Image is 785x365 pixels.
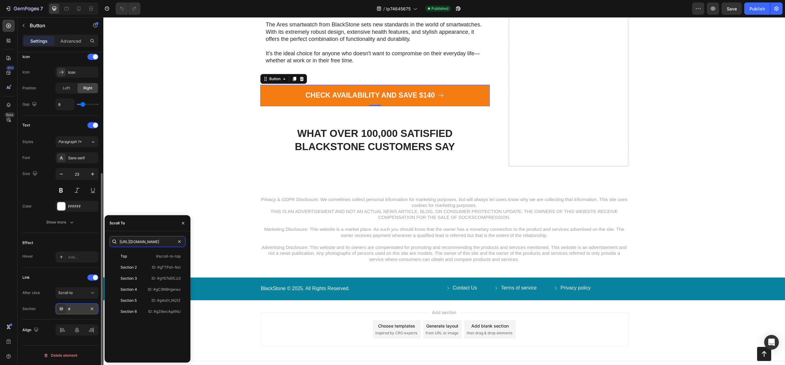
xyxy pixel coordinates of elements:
div: Delete element [44,352,77,359]
div: Section 3 [121,276,137,281]
p: Advertising Disclosure: This website and its owners are compensated for promoting and recommendin... [158,221,524,245]
span: Scroll to [58,290,73,295]
span: Right [83,85,92,91]
span: / [383,6,385,12]
div: Icon [22,69,30,75]
div: Generate layout [323,305,355,312]
div: Choose templates [275,305,312,312]
span: Paragraph 1* [58,139,82,145]
p: Button [30,22,82,29]
input: Auto [56,99,74,110]
p: ID: #g4o0I_NQ1Z [151,298,181,303]
div: Text [22,122,30,128]
div: Button [165,59,178,64]
div: Color [22,204,32,209]
div: Position [22,85,36,91]
button: 7 [2,2,46,15]
div: Section 4 [121,287,137,292]
div: 450 [6,65,15,70]
div: Font [22,155,30,161]
div: Scroll To [109,220,125,226]
div: Show more [46,219,75,225]
div: Size [22,170,39,178]
div: Section 2 [121,265,137,270]
div: Icon [22,54,30,60]
a: Privacy policy [450,268,495,274]
span: then drag & drop elements [363,313,409,319]
a: Contact Us [342,268,381,274]
span: inspired by CRO experts [272,313,314,319]
p: Privacy & GDPR Disclosure: We sometimes collect personal information for marketing purposes, but ... [158,179,524,221]
div: FFFFFF [68,204,97,209]
div: Section 5 [121,298,137,303]
div: Undo/Redo [116,2,140,15]
p: ID: #gYE7eEfLU3 [151,276,181,281]
span: Published [431,6,448,11]
div: Link [22,275,30,280]
p: 7 [40,5,43,12]
button: Save [722,2,742,15]
div: Hover [22,254,33,259]
span: Left [63,85,70,91]
div: Open Intercom Messenger [764,335,779,350]
div: Styles [22,139,33,145]
button: Paragraph 1* [56,136,98,147]
button: Show more [22,217,98,228]
p: BlackStone © 2025. All Rights Reserved. [158,268,339,275]
iframe: Design area [103,17,785,365]
div: Add... [68,254,97,260]
p: Terms of service [398,268,433,274]
div: After click [22,290,40,296]
span: lp74645675 [386,6,411,12]
input: Search section on this page [109,236,186,247]
p: Privacy policy [457,268,487,274]
div: Section 6 [121,309,137,314]
a: Terms of service [390,268,441,274]
div: Gap [22,100,38,109]
div: Align [22,326,40,334]
div: Add blank section [368,305,405,312]
div: Beta [5,112,15,117]
div: Icon [68,70,97,75]
div: Section [22,306,36,312]
span: Add section [326,292,355,298]
button: Delete element [22,351,98,360]
div: Publish [749,6,765,12]
a: CHECK AVAILABILITY AND SAVE $140 [157,68,386,89]
p: Settings [30,38,48,44]
p: CHECK AVAILABILITY AND SAVE $140 [202,74,331,83]
p: Contact Us [350,268,374,274]
span: from URL or image [322,313,355,319]
div: Effect [22,240,33,246]
p: ID: #gZ6wcAg4NU [148,309,181,314]
span: Save [727,6,737,11]
strong: WHAT OVER 100,000 SATISFIED BLACKSTONE CUSTOMERS SAY [192,111,352,135]
button: Publish [744,2,770,15]
p: #scroll-to-top [156,254,181,259]
div: Top [121,254,127,259]
p: It's the ideal choice for anyone who doesn't want to compromise on their everyday life—whether at... [163,33,381,47]
p: ID: #gTTPsh-NcI [152,265,181,270]
div: # [68,306,86,312]
p: ID: #gC3N8HgwwJ [148,287,181,292]
button: Scroll to [56,287,98,298]
p: Advanced [60,38,81,44]
div: Sans-serif [68,155,97,161]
